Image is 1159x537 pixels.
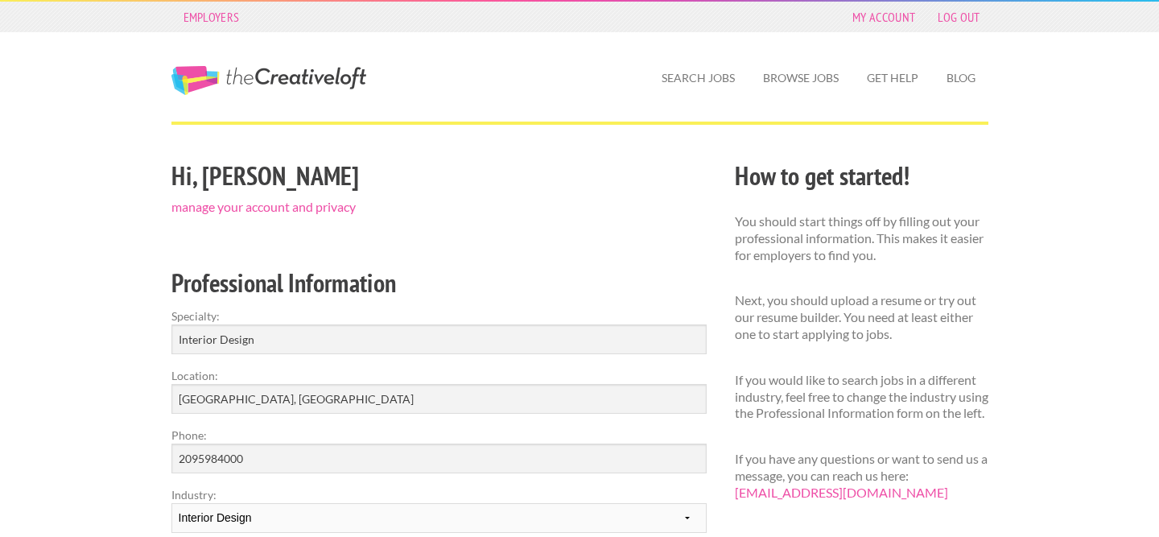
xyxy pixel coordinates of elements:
input: Optional [171,444,707,473]
label: Specialty: [171,308,707,324]
h2: How to get started! [735,158,988,194]
p: Next, you should upload a resume or try out our resume builder. You need at least either one to s... [735,292,988,342]
a: Log Out [930,6,988,28]
a: Search Jobs [649,60,748,97]
label: Location: [171,367,707,384]
p: If you would like to search jobs in a different industry, feel free to change the industry using ... [735,372,988,422]
h2: Hi, [PERSON_NAME] [171,158,707,194]
label: Phone: [171,427,707,444]
a: [EMAIL_ADDRESS][DOMAIN_NAME] [735,485,948,500]
a: Get Help [854,60,931,97]
a: The Creative Loft [171,66,366,95]
a: Blog [934,60,988,97]
a: Employers [175,6,248,28]
h2: Professional Information [171,265,707,301]
a: My Account [844,6,923,28]
p: You should start things off by filling out your professional information. This makes it easier fo... [735,213,988,263]
label: Industry: [171,486,707,503]
p: If you have any questions or want to send us a message, you can reach us here: [735,451,988,501]
a: Browse Jobs [750,60,852,97]
a: manage your account and privacy [171,199,356,214]
input: e.g. New York, NY [171,384,707,414]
